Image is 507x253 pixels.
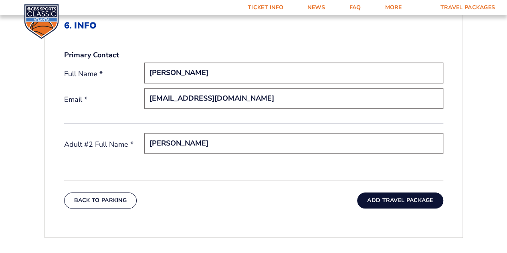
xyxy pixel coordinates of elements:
[64,20,443,31] h2: 6. Info
[64,140,144,150] label: Adult #2 Full Name *
[357,192,443,208] button: Add Travel Package
[64,192,137,208] button: Back To Parking
[64,69,144,79] label: Full Name *
[24,4,59,39] img: CBS Sports Classic
[64,95,144,105] label: Email *
[64,50,119,60] strong: Primary Contact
